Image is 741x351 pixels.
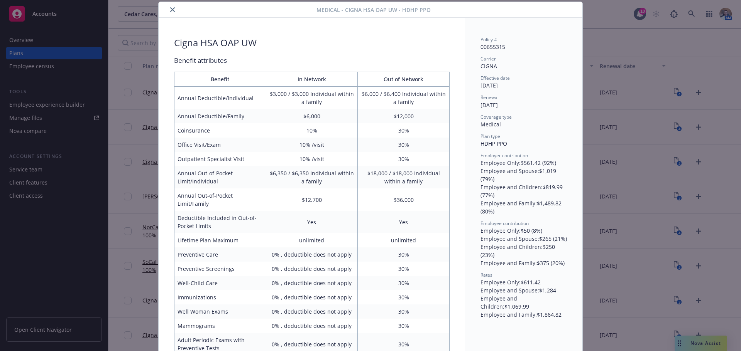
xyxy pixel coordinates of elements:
td: $6,000 [266,109,358,123]
div: Employee and Spouse : $1,019 (79%) [480,167,567,183]
td: $12,000 [358,109,450,123]
td: 30% [358,319,450,333]
td: Preventive Screenings [174,262,266,276]
span: Medical - Cigna HSA OAP UW - HDHP PPO [316,6,431,14]
td: Annual Out-of-Pocket Limit/Individual [174,166,266,188]
div: Employee and Family : $1,864.82 [480,311,567,319]
td: 30% [358,262,450,276]
td: Annual Deductible/Individual [174,87,266,109]
td: 30% [358,247,450,262]
span: Employer contribution [480,152,528,159]
td: Preventive Care [174,247,266,262]
th: Out of Network [358,72,450,87]
span: Policy # [480,36,497,43]
div: Employee and Spouse : $1,284 [480,286,567,294]
td: Annual Deductible/Family [174,109,266,123]
button: close [168,5,177,14]
td: 0% , deductible does not apply [266,247,358,262]
span: Plan type [480,133,500,139]
div: CIGNA [480,62,567,70]
span: Effective date [480,75,510,81]
div: Medical [480,120,567,128]
div: Employee and Children : $1,069.99 [480,294,567,311]
div: Employee Only : $50 (8%) [480,227,567,235]
td: Yes [358,211,450,233]
td: 30% [358,304,450,319]
div: Employee and Family : $375 (20%) [480,259,567,267]
td: $6,350 / $6,350 Individual within a family [266,166,358,188]
div: HDHP PPO [480,139,567,148]
td: 10% /visit [266,138,358,152]
td: Well Woman Exams [174,304,266,319]
div: [DATE] [480,81,567,89]
td: $18,000 / $18,000 Individual within a family [358,166,450,188]
div: Employee and Family : $1,489.82 (80%) [480,199,567,215]
div: Employee and Children : $819.99 (77%) [480,183,567,199]
div: 00655315 [480,43,567,51]
td: Outpatient Specialist Visit [174,152,266,166]
div: Employee Only : $611.42 [480,278,567,286]
td: 0% , deductible does not apply [266,304,358,319]
td: Annual Out-of-Pocket Limit/Family [174,188,266,211]
td: Yes [266,211,358,233]
span: Renewal [480,94,499,101]
th: In Network [266,72,358,87]
td: Coinsurance [174,123,266,138]
span: Employee contribution [480,220,529,227]
th: Benefit [174,72,266,87]
td: 0% , deductible does not apply [266,262,358,276]
td: 0% , deductible does not apply [266,276,358,290]
div: Benefit attributes [174,55,450,65]
td: 0% , deductible does not apply [266,290,358,304]
span: Carrier [480,55,496,62]
td: unlimited [358,233,450,247]
td: Deductible Included in Out-of-Pocket Limits [174,211,266,233]
div: Cigna HSA OAP UW [174,36,257,49]
td: $36,000 [358,188,450,211]
td: 30% [358,138,450,152]
div: Employee and Children : $250 (23%) [480,243,567,259]
td: 30% [358,276,450,290]
td: unlimited [266,233,358,247]
td: Lifetime Plan Maximum [174,233,266,247]
td: 10% [266,123,358,138]
div: Employee and Spouse : $265 (21%) [480,235,567,243]
td: $12,700 [266,188,358,211]
td: 10% /visit [266,152,358,166]
td: $6,000 / $6,400 Individual within a family [358,87,450,109]
td: 30% [358,152,450,166]
div: [DATE] [480,101,567,109]
td: Immunizations [174,290,266,304]
td: Office Visit/Exam [174,138,266,152]
td: Well-Child Care [174,276,266,290]
span: Coverage type [480,114,512,120]
td: $3,000 / $3,000 Individual within a family [266,87,358,109]
div: Employee Only : $561.42 (92%) [480,159,567,167]
td: Mammograms [174,319,266,333]
td: 0% , deductible does not apply [266,319,358,333]
td: 30% [358,290,450,304]
span: Rates [480,272,492,278]
td: 30% [358,123,450,138]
